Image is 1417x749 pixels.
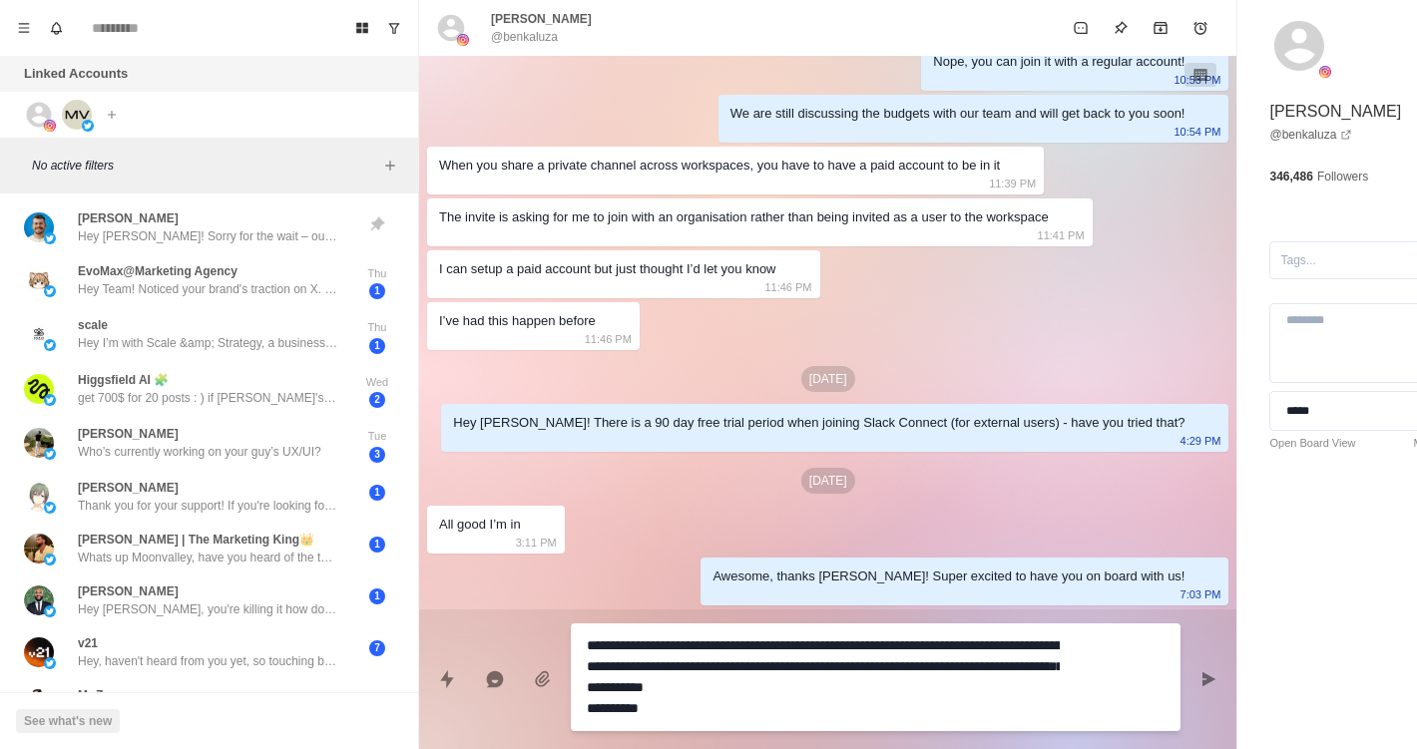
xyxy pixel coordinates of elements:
[78,443,321,461] p: Who’s currently working on your guy’s UX/UI?
[369,338,385,354] span: 1
[352,428,402,445] p: Tue
[1181,8,1220,48] button: Add reminder
[44,339,56,351] img: picture
[1269,435,1355,452] a: Open Board View
[78,531,314,549] p: [PERSON_NAME] | The Marketing King👑
[40,12,72,44] button: Notifications
[44,502,56,514] img: picture
[24,212,54,242] img: picture
[427,659,467,699] button: Quick replies
[369,588,385,604] span: 1
[453,412,1184,434] div: Hey [PERSON_NAME]! There is a 90 day free trial period when joining Slack Connect (for external u...
[100,103,124,127] button: Add account
[44,605,56,617] img: picture
[369,640,385,656] span: 7
[78,425,179,443] p: [PERSON_NAME]
[439,258,776,280] div: I can setup a paid account but just thought I’d let you know
[369,537,385,553] span: 1
[24,265,54,295] img: picture
[82,120,94,132] img: picture
[78,497,337,515] p: Thank you for your support! If you're looking for consistent daily stock gains, please visit @Yie...
[1141,8,1181,48] button: Archive
[523,659,563,699] button: Add media
[78,316,108,334] p: scale
[491,10,592,28] p: [PERSON_NAME]
[44,120,56,132] img: picture
[475,659,515,699] button: Reply with AI
[352,319,402,336] p: Thu
[1181,583,1221,605] p: 7:03 PM
[78,634,98,652] p: v21
[78,549,337,566] p: Whats up Moonvalley, have you heard of the term VGC yet?
[1181,430,1221,452] p: 4:29 PM
[78,686,103,704] p: Mr Z
[78,209,179,227] p: [PERSON_NAME]
[24,428,54,458] img: picture
[712,565,1184,587] div: Awesome, thanks [PERSON_NAME]! Super excited to have you on board with us!
[346,12,378,44] button: Board View
[78,582,179,600] p: [PERSON_NAME]
[801,468,855,494] p: [DATE]
[78,371,169,389] p: Higgsfield AI 🧩
[730,103,1185,125] div: We are still discussing the budgets with our team and will get back to you soon!
[78,227,337,245] p: Hey [PERSON_NAME]! Sorry for the wait – our team has been super busy finishing up our product. Th...
[44,448,56,460] img: picture
[439,310,596,332] div: I’ve had this happen before
[24,64,128,84] p: Linked Accounts
[44,232,56,244] img: picture
[801,366,855,392] p: [DATE]
[44,657,56,669] img: picture
[585,328,632,350] p: 11:46 PM
[1269,126,1352,144] a: @benkaluza
[1101,8,1141,48] button: Pin
[78,652,337,670] p: Hey, haven't heard from you yet, so touching base here!
[516,532,557,554] p: 3:11 PM
[44,285,56,297] img: picture
[24,689,54,719] img: picture
[491,28,558,46] p: @benkaluza
[369,485,385,501] span: 1
[378,12,410,44] button: Show unread conversations
[1188,659,1228,699] button: Send message
[24,319,54,349] img: picture
[24,534,54,563] img: picture
[24,374,54,404] img: picture
[439,155,1000,177] div: When you share a private channel across workspaces, you have to have a paid account to be in it
[1038,224,1085,246] p: 11:41 PM
[439,206,1049,228] div: The invite is asking for me to join with an organisation rather than being invited as a user to t...
[989,173,1036,194] p: 11:39 PM
[1269,168,1312,186] p: 346,486
[378,154,402,178] button: Add filters
[1269,100,1401,124] p: [PERSON_NAME]
[369,392,385,408] span: 2
[24,585,54,615] img: picture
[457,34,469,46] img: picture
[78,479,179,497] p: [PERSON_NAME]
[369,283,385,299] span: 1
[369,447,385,463] span: 3
[352,265,402,282] p: Thu
[8,12,40,44] button: Menu
[764,276,811,298] p: 11:46 PM
[78,389,337,407] p: get 700$ for 20 posts : ) if [PERSON_NAME]'s not working properly right now, you can post materia...
[24,637,54,667] img: picture
[352,374,402,391] p: Wed
[78,262,237,280] p: EvoMax@Marketing Agency
[78,280,337,298] p: Hey Team! Noticed your brand's traction on X. Quick question: what CPM are you currently seeing o...
[1174,69,1220,91] p: 10:53 PM
[44,554,56,565] img: picture
[78,334,337,352] p: Hey I’m with Scale &amp; Strategy, a business publication read by 95,000 founders, executives, an...
[78,600,337,618] p: Hey [PERSON_NAME], you're killing it how do I find out more about you?
[62,100,92,130] img: picture
[32,157,378,175] p: No active filters
[24,482,54,512] img: picture
[16,709,120,733] button: See what's new
[1317,168,1368,186] p: Followers
[44,394,56,406] img: picture
[1061,8,1101,48] button: Mark as unread
[933,51,1184,73] div: Nope, you can join it with a regular account!
[439,514,521,536] div: All good I’m in
[1174,121,1220,143] p: 10:54 PM
[1319,66,1331,78] img: picture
